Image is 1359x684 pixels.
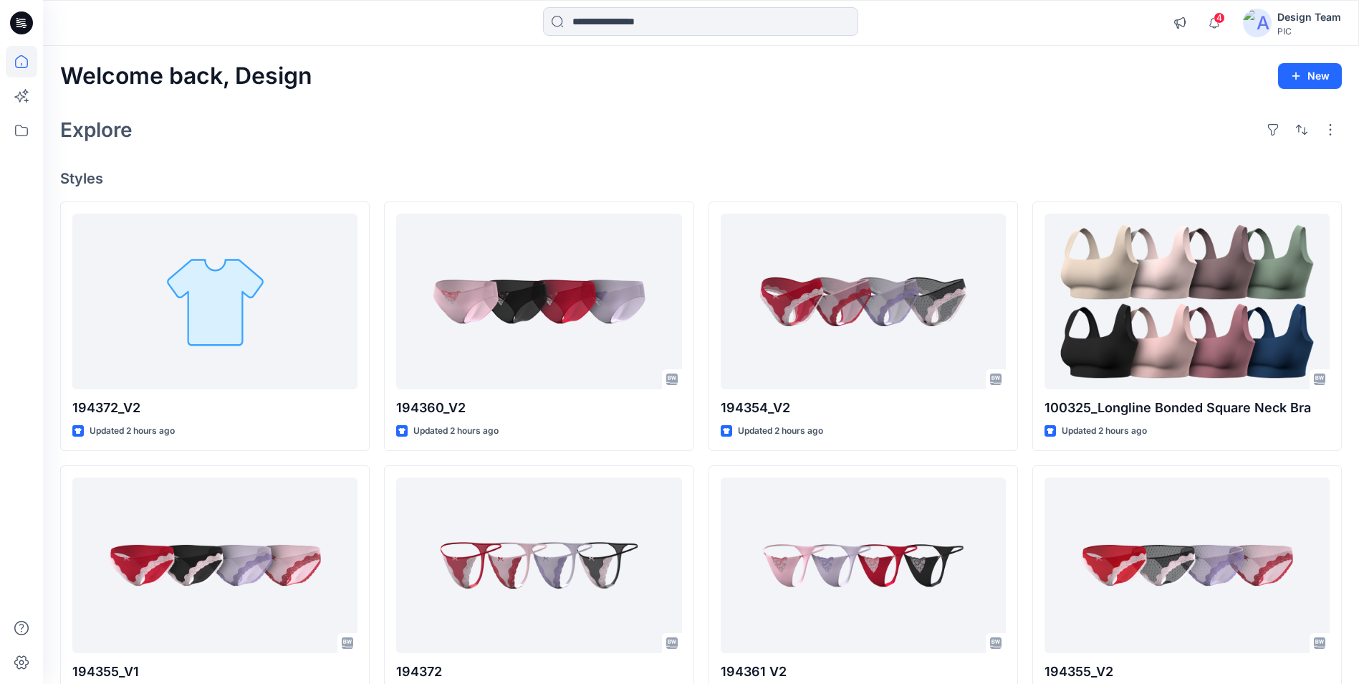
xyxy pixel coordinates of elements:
[1045,478,1330,653] a: 194355_V2
[1243,9,1272,37] img: avatar
[721,398,1006,418] p: 194354_V2
[396,662,681,682] p: 194372
[90,424,175,439] p: Updated 2 hours ago
[1045,214,1330,389] a: 100325_Longline Bonded Square Neck Bra
[396,398,681,418] p: 194360_V2
[396,478,681,653] a: 194372
[60,63,312,90] h2: Welcome back, Design
[1214,12,1225,24] span: 4
[1278,63,1342,89] button: New
[1277,9,1341,26] div: Design Team
[721,662,1006,682] p: 194361 V2
[1277,26,1341,37] div: PIC
[1062,424,1147,439] p: Updated 2 hours ago
[60,170,1342,187] h4: Styles
[72,478,357,653] a: 194355_V1
[1045,398,1330,418] p: 100325_Longline Bonded Square Neck Bra
[72,662,357,682] p: 194355_V1
[413,424,499,439] p: Updated 2 hours ago
[60,118,133,141] h2: Explore
[396,214,681,389] a: 194360_V2
[738,424,823,439] p: Updated 2 hours ago
[72,398,357,418] p: 194372_V2
[721,214,1006,389] a: 194354_V2
[72,214,357,389] a: 194372_V2
[721,478,1006,653] a: 194361 V2
[1045,662,1330,682] p: 194355_V2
